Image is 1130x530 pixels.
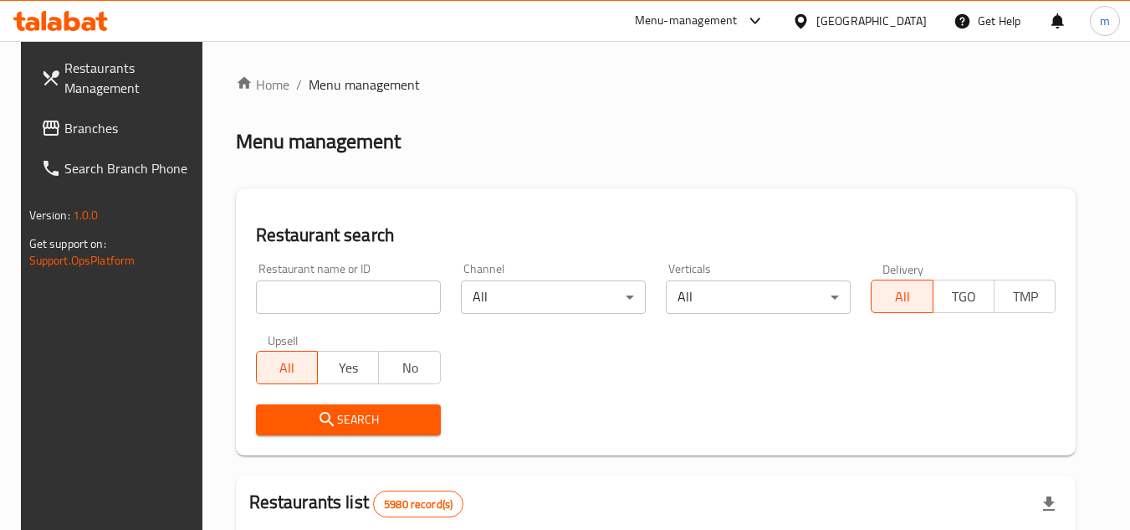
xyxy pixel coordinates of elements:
span: Restaurants Management [64,58,197,98]
div: All [461,280,646,314]
a: Branches [28,108,210,148]
span: All [263,356,311,380]
a: Search Branch Phone [28,148,210,188]
a: Support.OpsPlatform [29,250,135,271]
span: Branches [64,118,197,138]
h2: Menu management [236,128,401,155]
span: m [1100,12,1110,30]
span: Search [269,409,427,430]
span: 1.0.0 [73,204,99,226]
button: TGO [933,280,995,313]
span: Menu management [309,75,420,95]
h2: Restaurant search [256,223,1056,248]
span: TMP [1001,285,1049,309]
span: Get support on: [29,233,106,255]
span: No [386,356,433,380]
a: Home [236,75,289,95]
label: Delivery [882,263,924,275]
button: Yes [317,351,379,384]
nav: breadcrumb [236,75,1076,95]
div: Export file [1029,484,1069,524]
button: TMP [994,280,1056,313]
button: Search [256,404,441,435]
h2: Restaurants list [249,490,464,517]
li: / [296,75,302,95]
button: All [256,351,318,384]
div: All [666,280,851,314]
span: All [878,285,926,309]
span: 5980 record(s) [374,497,463,512]
button: No [378,351,440,384]
span: Yes [325,356,372,380]
a: Restaurants Management [28,48,210,108]
div: Total records count [373,491,463,517]
label: Upsell [268,334,299,346]
div: Menu-management [635,11,738,31]
input: Search for restaurant name or ID.. [256,280,441,314]
span: Version: [29,204,70,226]
button: All [871,280,933,313]
span: Search Branch Phone [64,158,197,178]
span: TGO [940,285,988,309]
div: [GEOGRAPHIC_DATA] [816,12,927,30]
